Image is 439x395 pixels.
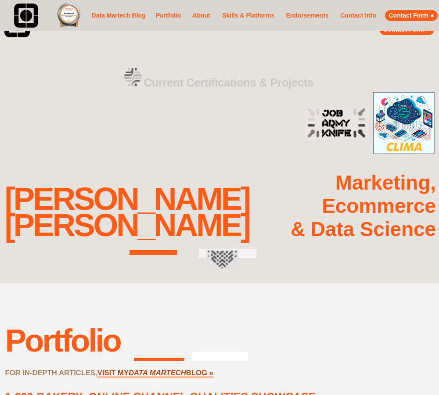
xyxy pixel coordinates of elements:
[5,369,97,377] strong: FOR IN-DEPTH ARTICLES,
[5,322,120,359] div: Portfolio
[291,218,436,241] strong: & Data Science
[129,369,186,377] a: DATA MARTECH
[284,10,331,21] a: Endorsements
[4,186,249,239] div: [PERSON_NAME] [PERSON_NAME]
[144,76,313,89] strong: Current Certifications & Projects
[190,10,213,21] a: About
[186,369,213,377] a: BLOG »
[90,3,147,28] a: Data Martech Blog
[219,6,277,25] a: Skills & Platforms
[395,353,439,395] iframe: Chat Widget
[335,172,436,194] strong: Marketing,
[338,10,379,21] a: Contact Info
[154,6,183,25] a: Portfolio
[322,195,436,217] strong: Ecommerce
[385,10,438,21] a: Contact Form ●
[97,369,129,377] a: VISIT MY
